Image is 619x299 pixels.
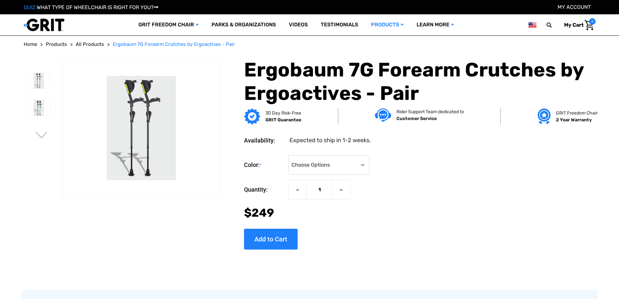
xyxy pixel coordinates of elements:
p: GRIT Freedom Chair [556,110,598,116]
span: 0 [589,18,596,25]
a: Cart with 0 items [559,18,596,32]
a: Products [365,14,410,35]
input: Add to Cart [244,229,298,250]
label: Quantity: [244,180,285,199]
img: us.png [528,21,536,29]
span: Home [24,41,37,47]
img: Ergobaum 7G Forearm Crutches by Ergoactives - Pair [63,76,219,180]
img: GRIT All-Terrain Wheelchair and Mobility Equipment [24,18,64,32]
a: Testimonials [314,14,365,35]
span: Products [46,41,67,47]
dd: Expected to ship in 1-2 weeks. [290,136,371,145]
span: All Products [76,41,104,47]
img: Ergobaum 7G Forearm Crutches by Ergoactives - Pair [27,100,51,116]
a: QUIZ:WHAT TYPE OF WHEELCHAIR IS RIGHT FOR YOU? [24,4,158,10]
span: Ergobaum 7G Forearm Crutches by Ergoactives - Pair [113,41,235,47]
img: Grit freedom [537,108,551,125]
button: Go to slide 2 of 5 [35,132,48,140]
a: Learn More [410,14,460,35]
a: GRIT Freedom Chair [132,14,205,35]
a: Ergobaum 7G Forearm Crutches by Ergoactives - Pair [113,41,235,48]
img: Customer service [375,108,391,122]
p: Rider Support Team dedicated to [396,108,464,115]
strong: Customer Service [396,116,437,121]
a: Products [46,41,67,48]
a: Home [24,41,37,48]
button: Go to slide 5 of 5 [35,61,48,69]
h1: Ergobaum 7G Forearm Crutches by Ergoactives - Pair [244,58,595,105]
span: $249 [244,206,274,220]
strong: 2 Year Warranty [556,117,592,123]
nav: Breadcrumb [24,41,596,48]
a: Videos [282,14,314,35]
strong: GRIT Guarantee [265,117,301,123]
dt: Availability: [244,136,285,145]
input: Search [549,18,559,32]
span: QUIZ: [24,4,37,10]
a: All Products [76,41,104,48]
span: My Cart [564,22,584,28]
img: GRIT Guarantee [244,108,260,125]
img: Cart [585,20,594,30]
img: Ergobaum 7G Forearm Crutches by Ergoactives - Pair [27,73,51,89]
p: 30 Day Risk-Free [265,110,301,116]
label: Color: [244,155,285,175]
a: Parks & Organizations [205,14,282,35]
a: Account [558,4,591,10]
